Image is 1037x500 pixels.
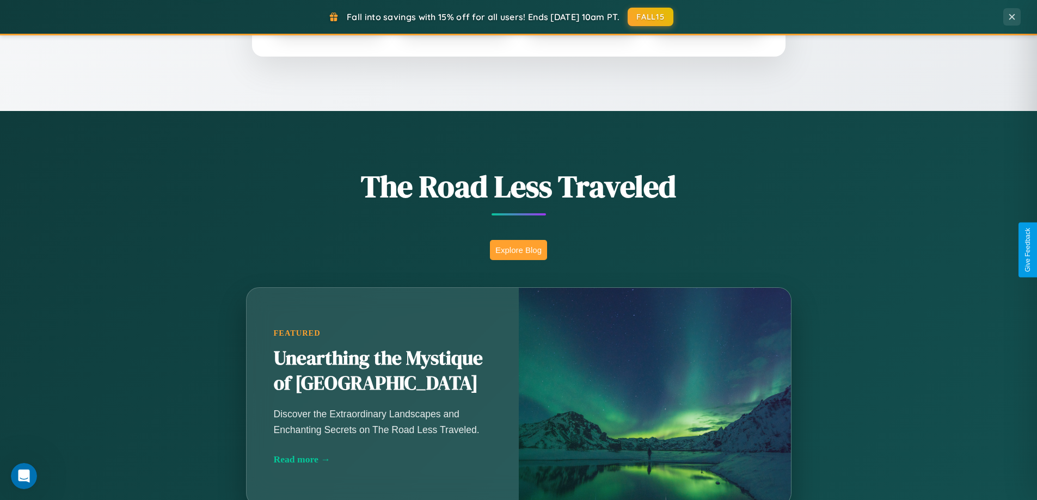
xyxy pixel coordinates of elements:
button: FALL15 [628,8,673,26]
span: Fall into savings with 15% off for all users! Ends [DATE] 10am PT. [347,11,619,22]
div: Read more → [274,454,492,465]
iframe: Intercom live chat [11,463,37,489]
button: Explore Blog [490,240,547,260]
p: Discover the Extraordinary Landscapes and Enchanting Secrets on The Road Less Traveled. [274,406,492,437]
h1: The Road Less Traveled [192,165,845,207]
div: Featured [274,329,492,338]
div: Give Feedback [1024,228,1032,272]
h2: Unearthing the Mystique of [GEOGRAPHIC_DATA] [274,346,492,396]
